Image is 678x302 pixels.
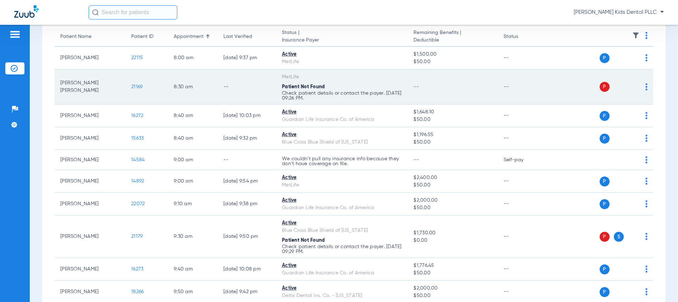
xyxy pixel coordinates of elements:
td: [PERSON_NAME] [55,216,126,258]
span: 21179 [131,234,143,239]
span: $50.00 [413,181,492,189]
span: $2,000.00 [413,197,492,204]
span: 14584 [131,157,145,162]
span: 21169 [131,84,143,89]
span: Insurance Payer [282,37,402,44]
td: -- [498,216,546,258]
span: S [614,232,624,242]
span: P [600,53,610,63]
td: [PERSON_NAME] [55,150,126,170]
td: [DATE] 9:37 PM [218,47,276,69]
img: Search Icon [92,9,99,16]
td: 8:00 AM [168,47,218,69]
img: hamburger-icon [9,30,21,39]
span: $50.00 [413,204,492,212]
span: P [600,111,610,121]
span: [PERSON_NAME] Kids Dental PLLC [574,9,664,16]
span: $2,400.00 [413,174,492,181]
span: 15633 [131,136,144,141]
div: MetLife [282,58,402,66]
td: 8:40 AM [168,105,218,127]
td: -- [498,193,546,216]
p: We couldn’t pull any insurance info because they don’t have coverage on file. [282,156,402,166]
div: Guardian Life Insurance Co. of America [282,204,402,212]
td: -- [498,69,546,105]
img: group-dot-blue.svg [645,265,648,273]
span: P [600,82,610,92]
td: 9:10 AM [168,193,218,216]
td: [DATE] 10:03 PM [218,105,276,127]
td: [PERSON_NAME] [55,258,126,281]
span: -- [413,157,419,162]
img: group-dot-blue.svg [645,135,648,142]
span: P [600,199,610,209]
th: Status [498,27,546,47]
td: Self-pay [498,150,546,170]
td: -- [498,127,546,150]
span: 22115 [131,55,143,60]
img: group-dot-blue.svg [645,200,648,207]
div: Appointment [174,33,212,40]
span: 16273 [131,267,143,272]
span: 18266 [131,289,144,294]
td: [PERSON_NAME] [55,47,126,69]
td: 9:40 AM [168,258,218,281]
span: P [600,177,610,186]
iframe: Chat Widget [643,268,678,302]
img: group-dot-blue.svg [645,83,648,90]
div: Delta Dental Ins. Co. - [US_STATE] [282,292,402,300]
span: $1,500.00 [413,51,492,58]
span: Patient Not Found [282,84,325,89]
td: [PERSON_NAME] [55,127,126,150]
td: -- [218,69,276,105]
td: -- [498,105,546,127]
td: [PERSON_NAME] [PERSON_NAME] [55,69,126,105]
p: Check patient details or contact the payer. [DATE] 09:26 PM. [282,91,402,101]
div: Last Verified [223,33,271,40]
span: 22072 [131,201,145,206]
td: -- [498,258,546,281]
div: Active [282,219,402,227]
td: 8:30 AM [168,69,218,105]
td: [DATE] 9:32 PM [218,127,276,150]
div: Patient ID [131,33,154,40]
div: Guardian Life Insurance Co. of America [282,116,402,123]
td: -- [218,150,276,170]
td: [PERSON_NAME] [55,193,126,216]
div: Guardian Life Insurance Co. of America [282,269,402,277]
div: Active [282,262,402,269]
input: Search for patients [89,5,177,19]
img: group-dot-blue.svg [645,178,648,185]
div: Active [282,131,402,139]
span: $0.00 [413,237,492,244]
img: group-dot-blue.svg [645,54,648,61]
td: 9:00 AM [168,170,218,193]
td: 9:30 AM [168,216,218,258]
span: -- [413,84,419,89]
div: MetLife [282,73,402,81]
td: [DATE] 9:50 PM [218,216,276,258]
div: Patient Name [60,33,120,40]
img: group-dot-blue.svg [645,156,648,163]
div: Appointment [174,33,204,40]
p: Check patient details or contact the payer. [DATE] 09:29 PM. [282,244,402,254]
td: [PERSON_NAME] [55,105,126,127]
div: MetLife [282,181,402,189]
td: [DATE] 10:08 PM [218,258,276,281]
img: filter.svg [632,32,639,39]
div: Blue Cross Blue Shield of [US_STATE] [282,139,402,146]
div: Active [282,108,402,116]
th: Remaining Benefits | [408,27,498,47]
div: Patient Name [60,33,91,40]
span: P [600,232,610,242]
div: Blue Cross Blue Shield of [US_STATE] [282,227,402,234]
span: $1,776.45 [413,262,492,269]
span: $50.00 [413,58,492,66]
span: $50.00 [413,269,492,277]
span: $50.00 [413,116,492,123]
span: $1,648.10 [413,108,492,116]
span: P [600,134,610,144]
div: Active [282,197,402,204]
span: $1,730.00 [413,229,492,237]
